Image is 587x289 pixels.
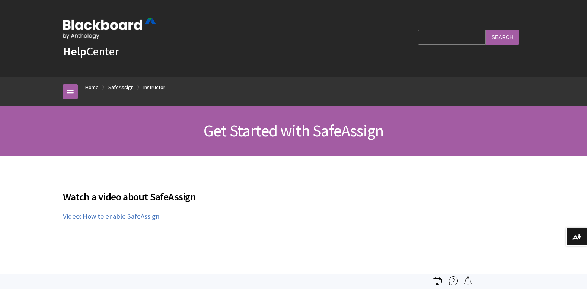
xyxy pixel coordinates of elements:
img: More help [449,276,458,285]
strong: Help [63,44,86,59]
a: Instructor [143,83,165,92]
a: HelpCenter [63,44,119,59]
img: Follow this page [463,276,472,285]
a: Home [85,83,99,92]
a: Video: How to enable SafeAssign [63,212,159,221]
a: SafeAssign [108,83,134,92]
img: Blackboard by Anthology [63,18,156,39]
img: Print [433,276,442,285]
span: Get Started with SafeAssign [204,120,383,141]
input: Search [486,30,519,44]
h2: Watch a video about SafeAssign [63,180,524,204]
